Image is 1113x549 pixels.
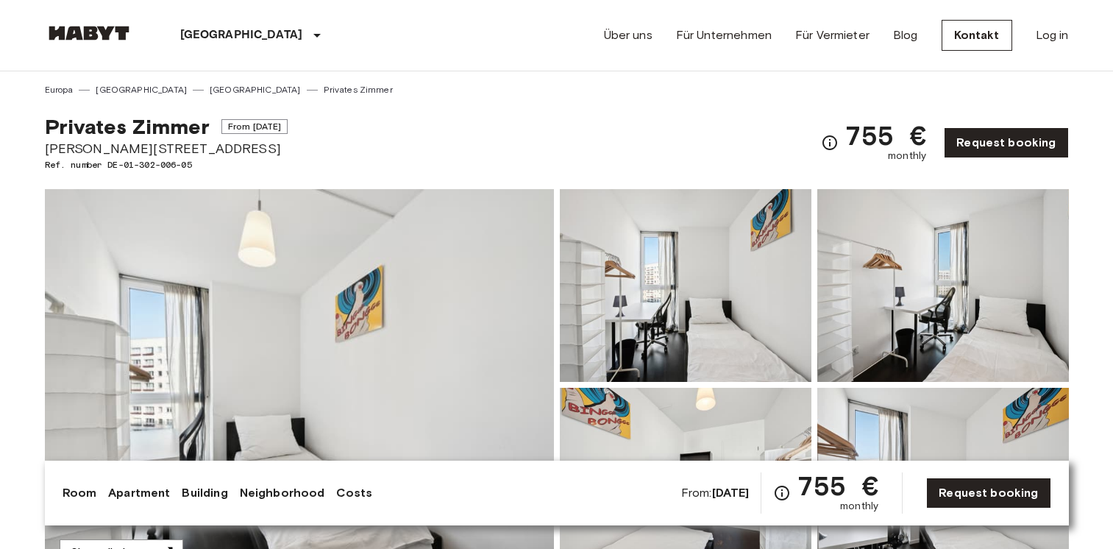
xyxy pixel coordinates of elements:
span: Privates Zimmer [45,114,210,139]
a: Neighborhood [240,484,325,502]
a: [GEOGRAPHIC_DATA] [210,83,301,96]
svg: Check cost overview for full price breakdown. Please note that discounts apply to new joiners onl... [821,134,839,152]
a: Log in [1036,26,1069,44]
a: Building [182,484,227,502]
a: Request booking [944,127,1068,158]
a: Blog [893,26,918,44]
a: Privates Zimmer [324,83,393,96]
b: [DATE] [712,486,750,500]
span: From [DATE] [221,119,288,134]
span: Ref. number DE-01-302-006-05 [45,158,288,171]
span: monthly [888,149,926,163]
p: [GEOGRAPHIC_DATA] [180,26,303,44]
span: 755 € [844,122,926,149]
span: monthly [840,499,878,514]
img: Habyt [45,26,133,40]
a: Für Unternehmen [676,26,772,44]
a: Europa [45,83,74,96]
a: Room [63,484,97,502]
svg: Check cost overview for full price breakdown. Please note that discounts apply to new joiners onl... [773,484,791,502]
a: Über uns [604,26,652,44]
span: From: [681,485,750,501]
a: Kontakt [942,20,1012,51]
a: Apartment [108,484,170,502]
img: Picture of unit DE-01-302-006-05 [560,189,811,382]
a: Costs [336,484,372,502]
a: Für Vermieter [795,26,870,44]
img: Picture of unit DE-01-302-006-05 [817,189,1069,382]
a: Request booking [926,478,1050,509]
span: [PERSON_NAME][STREET_ADDRESS] [45,139,288,158]
a: [GEOGRAPHIC_DATA] [96,83,187,96]
span: 755 € [797,472,878,499]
